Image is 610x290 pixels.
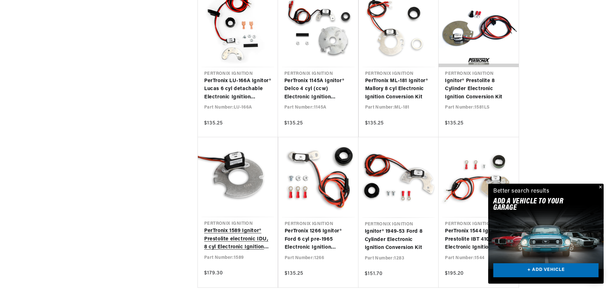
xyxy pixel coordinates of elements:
[204,77,272,102] a: PerTronix LU-166A Ignitor® Lucas 6 cyl detachable Electronic Ignition Conversion Kit
[365,77,433,102] a: PerTronix ML-181 Ignitor® Mallory 8 cyl Electronic Ignition Conversion Kit
[493,187,550,196] div: Better search results
[365,228,433,252] a: Ignitor® 1949-53 Ford 8 Cylinder Electronic Ignition Conversion Kit
[285,227,352,252] a: PerTronix 1266 Ignitor® Ford 6 cyl pre-1965 Electronic Ignition Conversion Kit
[284,77,352,102] a: PerTronix 1145A Ignitor® Delco 4 cyl (ccw) Electronic Ignition Conversion Kit
[493,263,599,278] a: + ADD VEHICLE
[493,198,583,211] h2: Add A VEHICLE to your garage
[445,227,512,252] a: PerTronix 1544 Ignitor® Prestolite IBT 4101 U I0G Electronic Ignition Conversion Kit
[445,77,512,102] a: Ignitor® Prestolite 8 Cylinder Electronic Ignition Conversion Kit
[596,184,604,191] button: Close
[204,227,271,251] a: PerTronix 1589 Ignitor® Prestolite electronic IDU, 8 cyl Electronic Ignition Conversion Kit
